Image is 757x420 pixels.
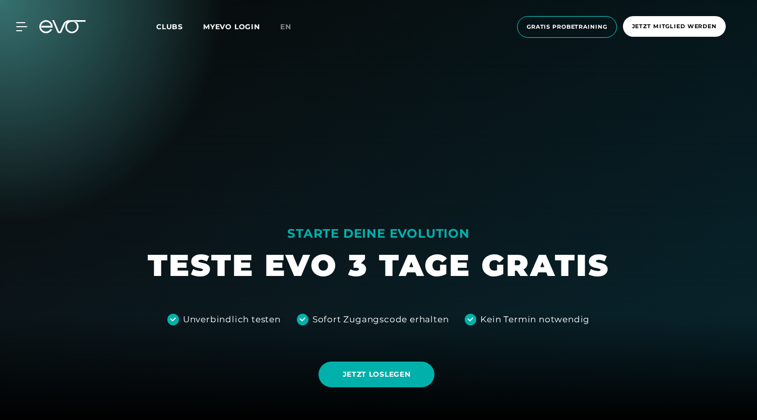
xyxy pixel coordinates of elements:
span: Clubs [156,22,183,31]
div: Sofort Zugangscode erhalten [312,313,449,326]
a: en [280,21,303,33]
a: Clubs [156,22,203,31]
h1: TESTE EVO 3 TAGE GRATIS [148,246,609,285]
span: en [280,22,291,31]
span: Jetzt Mitglied werden [632,22,717,31]
div: Unverbindlich testen [183,313,281,326]
div: Kein Termin notwendig [480,313,590,326]
a: Jetzt Mitglied werden [620,16,729,38]
span: JETZT LOSLEGEN [343,369,411,380]
div: STARTE DEINE EVOLUTION [148,226,609,242]
a: MYEVO LOGIN [203,22,260,31]
a: Gratis Probetraining [514,16,620,38]
span: Gratis Probetraining [527,23,607,31]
